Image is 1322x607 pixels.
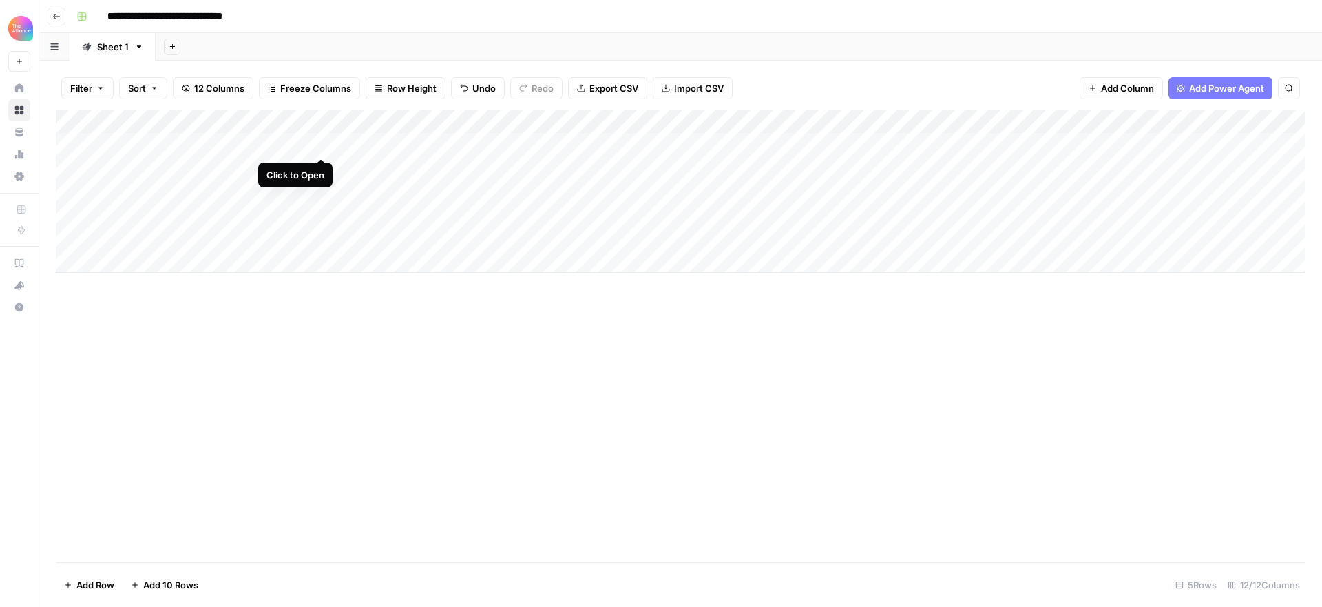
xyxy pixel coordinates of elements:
span: Add Column [1101,81,1154,95]
div: Sheet 1 [97,40,129,54]
span: Sort [128,81,146,95]
button: Import CSV [653,77,733,99]
a: Browse [8,99,30,121]
button: Undo [451,77,505,99]
button: Redo [510,77,563,99]
span: Export CSV [589,81,638,95]
button: Add Power Agent [1168,77,1272,99]
button: Workspace: Alliance [8,11,30,45]
button: Row Height [366,77,445,99]
span: Filter [70,81,92,95]
div: What's new? [9,275,30,296]
a: Usage [8,143,30,165]
a: Settings [8,165,30,187]
div: Click to Open [266,168,324,182]
span: Undo [472,81,496,95]
button: Help + Support [8,296,30,318]
button: Add Column [1080,77,1163,99]
span: Row Height [387,81,437,95]
a: Home [8,77,30,99]
button: What's new? [8,274,30,296]
button: Filter [61,77,114,99]
span: Add Row [76,578,114,592]
span: Add 10 Rows [143,578,198,592]
span: Redo [532,81,554,95]
button: Sort [119,77,167,99]
span: Add Power Agent [1189,81,1264,95]
div: 12/12 Columns [1222,574,1305,596]
img: Alliance Logo [8,16,33,41]
button: Add 10 Rows [123,574,207,596]
span: Freeze Columns [280,81,351,95]
button: Export CSV [568,77,647,99]
button: Freeze Columns [259,77,360,99]
a: Sheet 1 [70,33,156,61]
span: Import CSV [674,81,724,95]
a: Your Data [8,121,30,143]
div: 5 Rows [1170,574,1222,596]
button: Add Row [56,574,123,596]
button: 12 Columns [173,77,253,99]
a: AirOps Academy [8,252,30,274]
span: 12 Columns [194,81,244,95]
